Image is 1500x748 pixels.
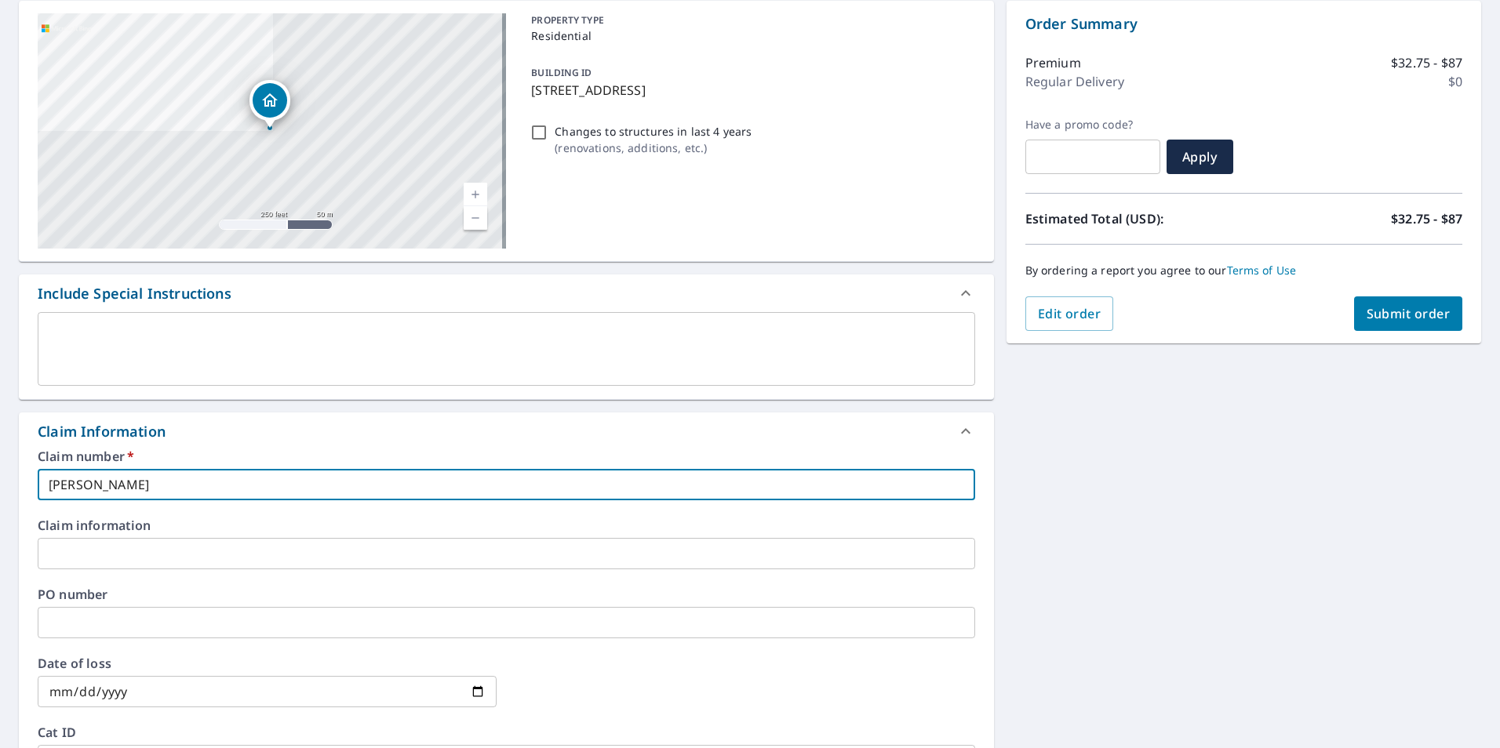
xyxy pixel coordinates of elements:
[38,588,975,601] label: PO number
[1038,305,1101,322] span: Edit order
[1025,118,1160,132] label: Have a promo code?
[464,206,487,230] a: Current Level 17, Zoom Out
[1367,305,1451,322] span: Submit order
[38,519,975,532] label: Claim information
[38,726,975,739] label: Cat ID
[1354,296,1463,331] button: Submit order
[531,27,968,44] p: Residential
[555,123,752,140] p: Changes to structures in last 4 years
[1025,263,1462,278] p: By ordering a report you agree to our
[1025,72,1124,91] p: Regular Delivery
[1025,53,1081,72] p: Premium
[1227,263,1297,278] a: Terms of Use
[531,81,968,100] p: [STREET_ADDRESS]
[1179,148,1221,165] span: Apply
[1391,53,1462,72] p: $32.75 - $87
[1025,13,1462,34] p: Order Summary
[1025,296,1114,331] button: Edit order
[38,421,166,442] div: Claim Information
[531,13,968,27] p: PROPERTY TYPE
[1448,72,1462,91] p: $0
[249,80,290,129] div: Dropped pin, building 1, Residential property, 25 Victory Dr Harwich Port, MA 02646
[38,657,497,670] label: Date of loss
[1025,209,1244,228] p: Estimated Total (USD):
[555,140,752,156] p: ( renovations, additions, etc. )
[38,450,975,463] label: Claim number
[464,183,487,206] a: Current Level 17, Zoom In
[1391,209,1462,228] p: $32.75 - $87
[531,66,592,79] p: BUILDING ID
[1167,140,1233,174] button: Apply
[38,283,231,304] div: Include Special Instructions
[19,274,994,312] div: Include Special Instructions
[19,412,994,450] div: Claim Information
